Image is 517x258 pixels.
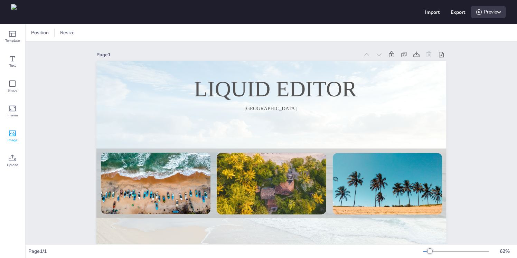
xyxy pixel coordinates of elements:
[8,137,17,143] span: Image
[425,9,440,16] div: Import
[96,51,359,58] div: Page 1
[8,88,17,93] span: Shape
[5,38,20,44] span: Template
[28,248,423,255] div: Page 1 / 1
[59,29,76,36] span: Resize
[471,6,506,18] div: Preview
[496,248,513,255] div: 62 %
[8,113,18,118] span: Frame
[7,162,18,168] span: Upload
[11,4,17,10] img: logo.png
[184,76,367,101] p: LIQUID EDITOR
[451,9,465,16] div: Export
[30,29,50,36] span: Position
[9,63,16,68] span: Text
[179,106,362,112] p: [GEOGRAPHIC_DATA]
